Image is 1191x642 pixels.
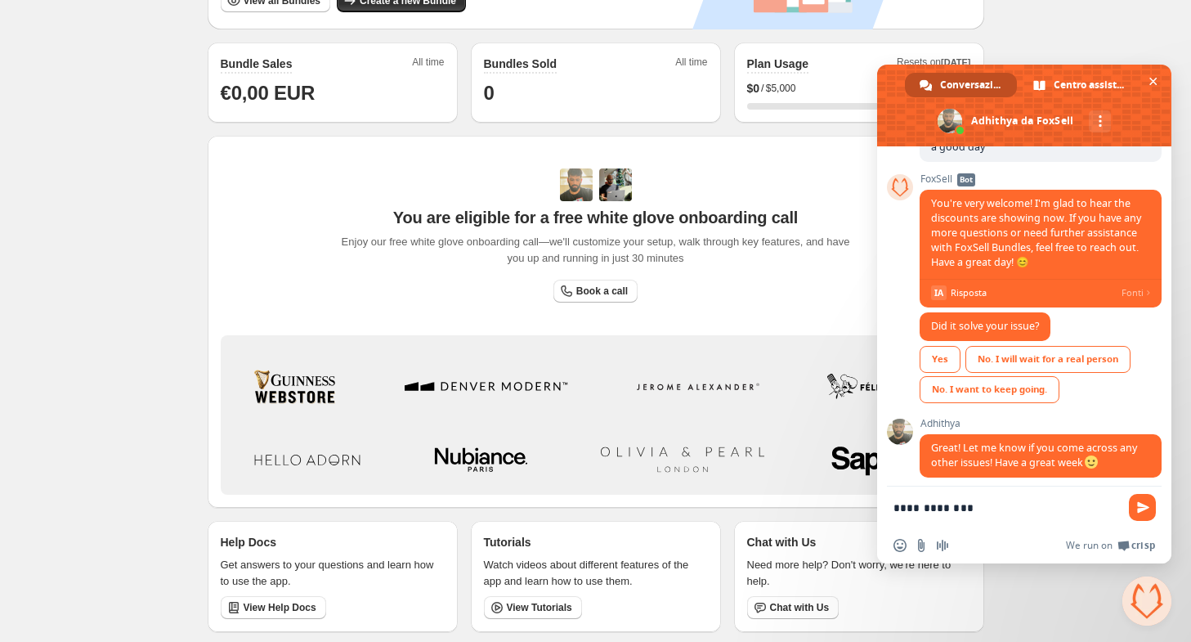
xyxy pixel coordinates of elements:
div: Altri canali [1089,110,1111,132]
span: All time [412,56,444,74]
div: / [747,80,971,97]
p: Need more help? Don't worry, we're here to help. [747,557,971,590]
p: Help Docs [221,534,276,550]
a: View Tutorials [484,596,582,619]
h1: €0,00 EUR [221,80,445,106]
span: Registra un messaggio audio [936,539,949,552]
span: Adhithya [920,418,1162,429]
p: Watch videos about different features of the app and learn how to use them. [484,557,708,590]
span: Enjoy our free white glove onboarding call—we'll customize your setup, walk through key features,... [333,234,858,267]
span: Centro assistenza [1054,73,1127,97]
p: Tutorials [484,534,531,550]
a: We run onCrisp [1066,539,1155,552]
span: You're very welcome! I'm glad to hear the discounts are showing now. If you have any more questio... [931,196,1141,269]
span: You are eligible for a free white glove onboarding call [393,208,798,227]
span: Risposta [951,285,1115,300]
span: Chat with Us [770,601,830,614]
a: View Help Docs [221,596,326,619]
span: Resets on [897,56,971,74]
span: Book a call [576,285,628,298]
span: Fonti [1122,285,1151,300]
span: [DATE] [941,57,970,67]
span: Inserisci una emoji [893,539,907,552]
p: Get answers to your questions and learn how to use the app. [221,557,445,590]
span: IA [931,285,947,300]
span: Conversazione [940,73,1001,97]
textarea: Scrivi il tuo messaggio... [893,501,1119,515]
button: Chat with Us [747,596,840,619]
h2: Bundle Sales [221,56,293,72]
span: All time [675,56,707,74]
div: Centro assistenza [1019,73,1144,97]
div: No. I will wait for a real person [965,346,1131,373]
span: Invia un file [915,539,928,552]
img: Prakhar [599,168,632,201]
h2: Plan Usage [747,56,808,72]
div: Chiudere la chat [1122,577,1171,626]
a: Book a call [553,280,638,303]
img: Adi [560,168,593,201]
div: Yes [920,346,960,373]
h2: Bundles Sold [484,56,557,72]
span: Did it solve your issue? [931,319,1039,333]
span: Chiudere la chat [1144,73,1162,90]
span: View Tutorials [507,601,572,614]
span: Great! Let me know if you come across any other issues! Have a great week [931,441,1137,469]
span: $ 0 [747,80,760,97]
span: Crisp [1131,539,1155,552]
p: Chat with Us [747,534,817,550]
span: View Help Docs [244,601,316,614]
span: We run on [1066,539,1113,552]
span: $5,000 [766,82,796,95]
span: Bot [957,173,975,186]
span: Inviare [1129,494,1156,521]
h1: 0 [484,80,708,106]
div: Conversazione [905,73,1017,97]
div: No. I want to keep going. [920,376,1059,403]
span: FoxSell [920,173,1162,185]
